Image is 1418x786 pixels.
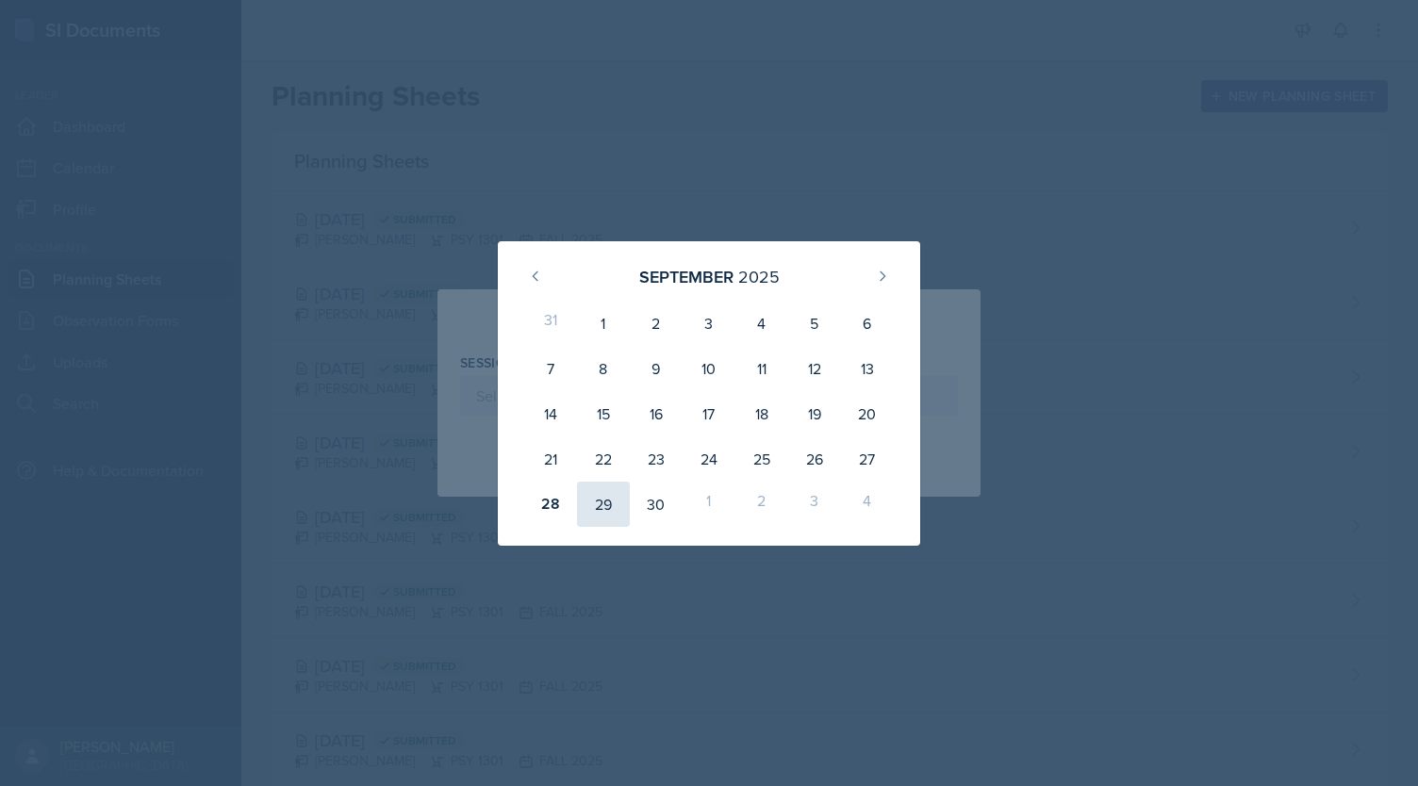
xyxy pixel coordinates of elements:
div: September [639,264,734,289]
div: 21 [524,436,577,482]
div: 10 [683,346,735,391]
div: 2 [630,301,683,346]
div: 16 [630,391,683,436]
div: 19 [788,391,841,436]
div: 20 [841,391,894,436]
div: 8 [577,346,630,391]
div: 12 [788,346,841,391]
div: 3 [788,482,841,527]
div: 4 [841,482,894,527]
div: 13 [841,346,894,391]
div: 22 [577,436,630,482]
div: 17 [683,391,735,436]
div: 27 [841,436,894,482]
div: 30 [630,482,683,527]
div: 1 [683,482,735,527]
div: 11 [735,346,788,391]
div: 9 [630,346,683,391]
div: 23 [630,436,683,482]
div: 14 [524,391,577,436]
div: 24 [683,436,735,482]
div: 2025 [738,264,780,289]
div: 2 [735,482,788,527]
div: 3 [683,301,735,346]
div: 25 [735,436,788,482]
div: 29 [577,482,630,527]
div: 4 [735,301,788,346]
div: 7 [524,346,577,391]
div: 5 [788,301,841,346]
div: 6 [841,301,894,346]
div: 31 [524,301,577,346]
div: 28 [524,482,577,527]
div: 1 [577,301,630,346]
div: 18 [735,391,788,436]
div: 26 [788,436,841,482]
div: 15 [577,391,630,436]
